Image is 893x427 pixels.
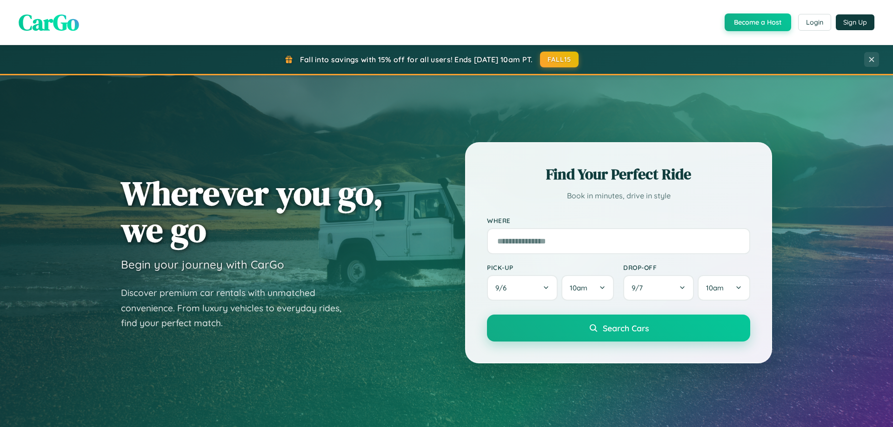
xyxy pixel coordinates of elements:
[495,283,511,292] span: 9 / 6
[121,257,284,271] h3: Begin your journey with CarGo
[300,55,533,64] span: Fall into savings with 15% off for all users! Ends [DATE] 10am PT.
[725,13,791,31] button: Become a Host
[487,164,750,184] h2: Find Your Perfect Ride
[540,52,579,67] button: FALL15
[603,323,649,333] span: Search Cars
[487,189,750,203] p: Book in minutes, drive in style
[623,275,694,301] button: 9/7
[623,263,750,271] label: Drop-off
[487,263,614,271] label: Pick-up
[121,175,383,248] h1: Wherever you go, we go
[798,14,831,31] button: Login
[487,217,750,224] label: Where
[121,285,353,331] p: Discover premium car rentals with unmatched convenience. From luxury vehicles to everyday rides, ...
[561,275,614,301] button: 10am
[698,275,750,301] button: 10am
[487,315,750,342] button: Search Cars
[19,7,79,38] span: CarGo
[706,283,724,292] span: 10am
[632,283,647,292] span: 9 / 7
[570,283,587,292] span: 10am
[487,275,558,301] button: 9/6
[836,14,874,30] button: Sign Up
